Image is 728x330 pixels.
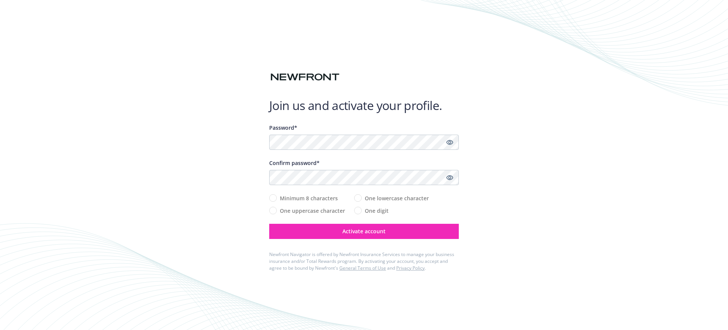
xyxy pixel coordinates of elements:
span: Confirm password* [269,159,320,167]
button: Activate account [269,224,459,239]
span: One lowercase character [365,194,429,202]
a: Show password [445,173,454,182]
a: Show password [445,138,454,147]
a: Privacy Policy [396,265,425,271]
span: Activate account [342,228,386,235]
a: General Terms of Use [339,265,386,271]
input: Enter a unique password... [269,135,459,150]
input: Confirm your unique password... [269,170,459,185]
h1: Join us and activate your profile. [269,98,459,113]
img: Newfront logo [269,71,341,84]
span: Minimum 8 characters [280,194,338,202]
span: One uppercase character [280,207,345,215]
div: Newfront Navigator is offered by Newfront Insurance Services to manage your business insurance an... [269,251,459,272]
span: Password* [269,124,297,131]
span: One digit [365,207,389,215]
